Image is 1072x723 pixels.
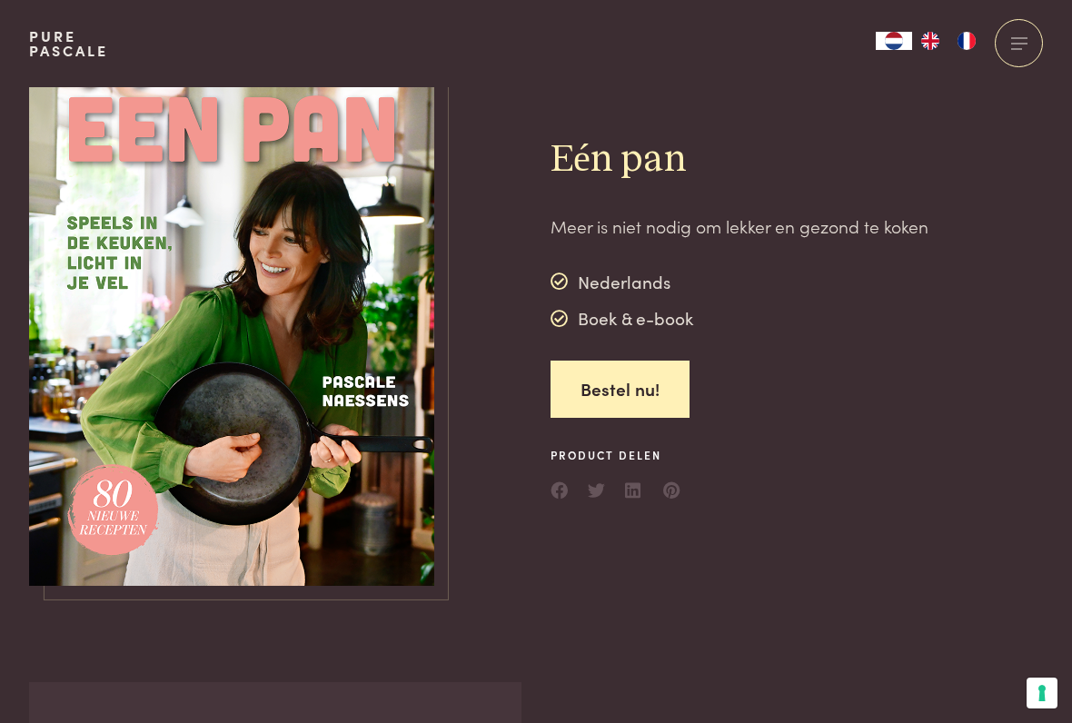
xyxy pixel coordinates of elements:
[876,32,912,50] a: NL
[1027,678,1057,708] button: Uw voorkeuren voor toestemming voor trackingtechnologieën
[551,305,693,332] div: Boek & e-book
[912,32,948,50] a: EN
[551,268,693,295] div: Nederlands
[551,447,681,463] span: Product delen
[948,32,985,50] a: FR
[912,32,985,50] ul: Language list
[551,213,928,240] p: Meer is niet nodig om lekker en gezond te koken
[551,136,928,184] h2: Eén pan
[876,32,985,50] aside: Language selected: Nederlands
[876,32,912,50] div: Language
[551,361,690,418] a: Bestel nu!
[29,54,435,586] img: https://admin.purepascale.com/wp-content/uploads/2025/07/een-pan-voorbeeldcover.png
[29,29,108,58] a: PurePascale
